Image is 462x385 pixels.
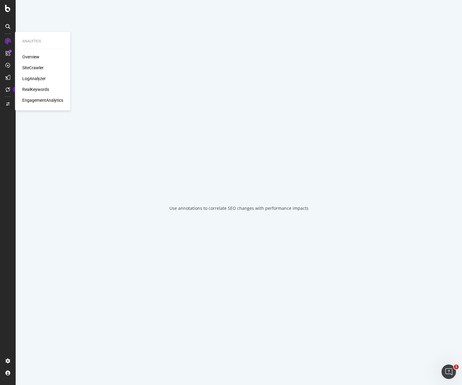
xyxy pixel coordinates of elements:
div: Analytics [22,39,63,44]
div: Tooltip anchor [13,87,18,92]
a: EngagementAnalytics [22,97,63,103]
div: Use annotations to correlate SEO changes with performance impacts [169,205,309,211]
span: 1 [454,365,459,369]
iframe: Intercom live chat [442,365,456,379]
div: animation [217,174,261,196]
a: SiteCrawler [22,65,44,71]
a: LogAnalyzer [22,76,46,82]
a: RealKeywords [22,86,49,92]
a: Overview [22,54,39,60]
